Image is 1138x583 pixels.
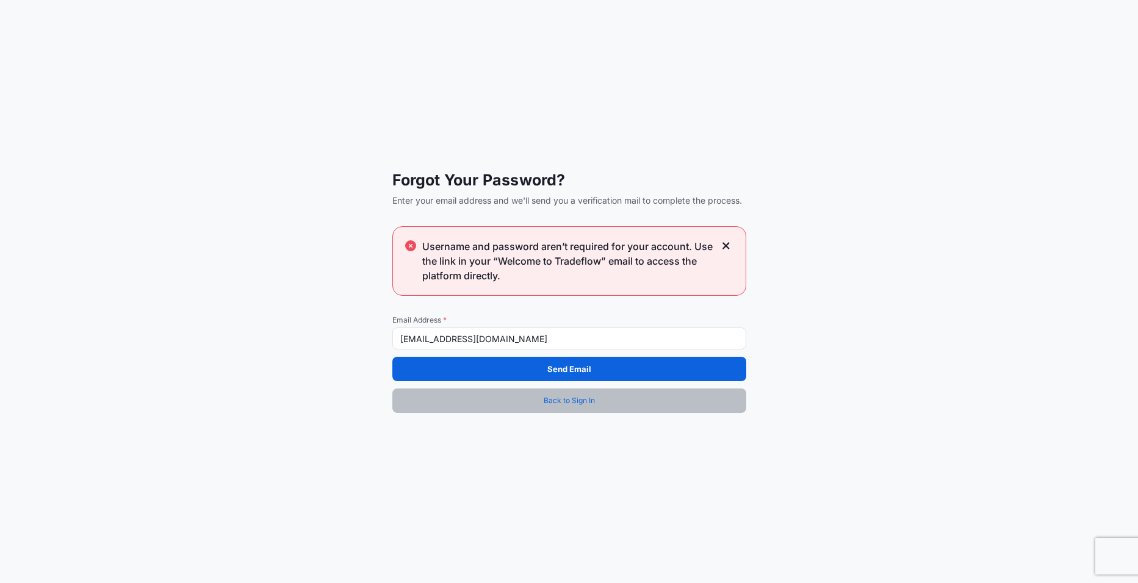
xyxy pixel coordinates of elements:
input: example@gmail.com [392,327,746,349]
span: Back to Sign In [544,395,595,407]
p: Send Email [547,363,591,375]
button: Send Email [392,357,746,381]
a: Back to Sign In [392,388,746,413]
span: Forgot Your Password? [392,170,746,190]
span: Username and password aren’t required for your account. Use the link in your “Welcome to Tradeflo... [422,239,715,283]
span: Email Address [392,315,746,325]
span: Enter your email address and we'll send you a verification mail to complete the process. [392,195,746,207]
